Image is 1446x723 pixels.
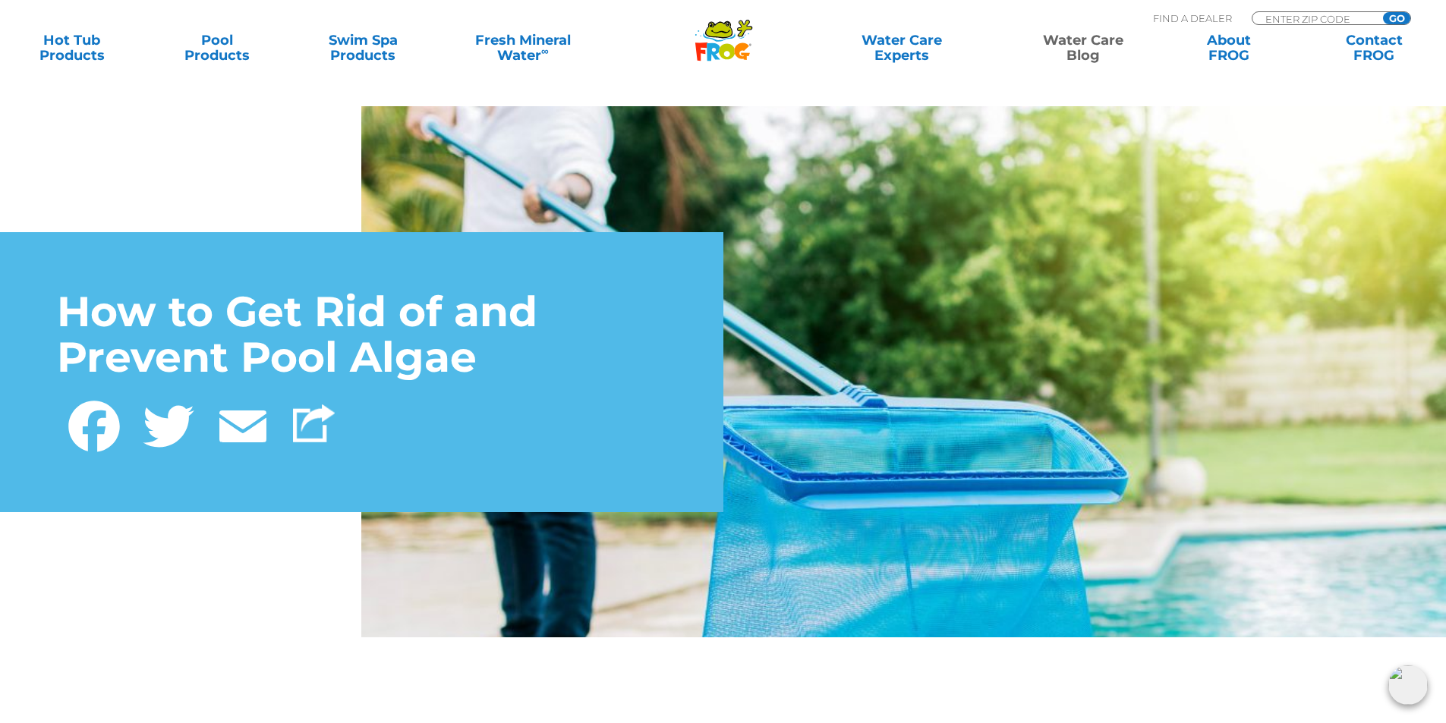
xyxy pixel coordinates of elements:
[161,33,274,63] a: PoolProducts
[810,33,994,63] a: Water CareExperts
[307,33,420,63] a: Swim SpaProducts
[1383,12,1410,24] input: GO
[541,45,549,57] sup: ∞
[15,33,128,63] a: Hot TubProducts
[57,392,131,455] a: Facebook
[206,392,280,455] a: Email
[452,33,594,63] a: Fresh MineralWater∞
[1388,665,1428,705] img: openIcon
[131,392,206,455] a: Twitter
[57,289,666,381] h1: How to Get Rid of and Prevent Pool Algae
[293,404,335,442] img: Share
[1264,12,1366,25] input: Zip Code Form
[1318,33,1431,63] a: ContactFROG
[1172,33,1285,63] a: AboutFROG
[1153,11,1232,25] p: Find A Dealer
[1026,33,1139,63] a: Water CareBlog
